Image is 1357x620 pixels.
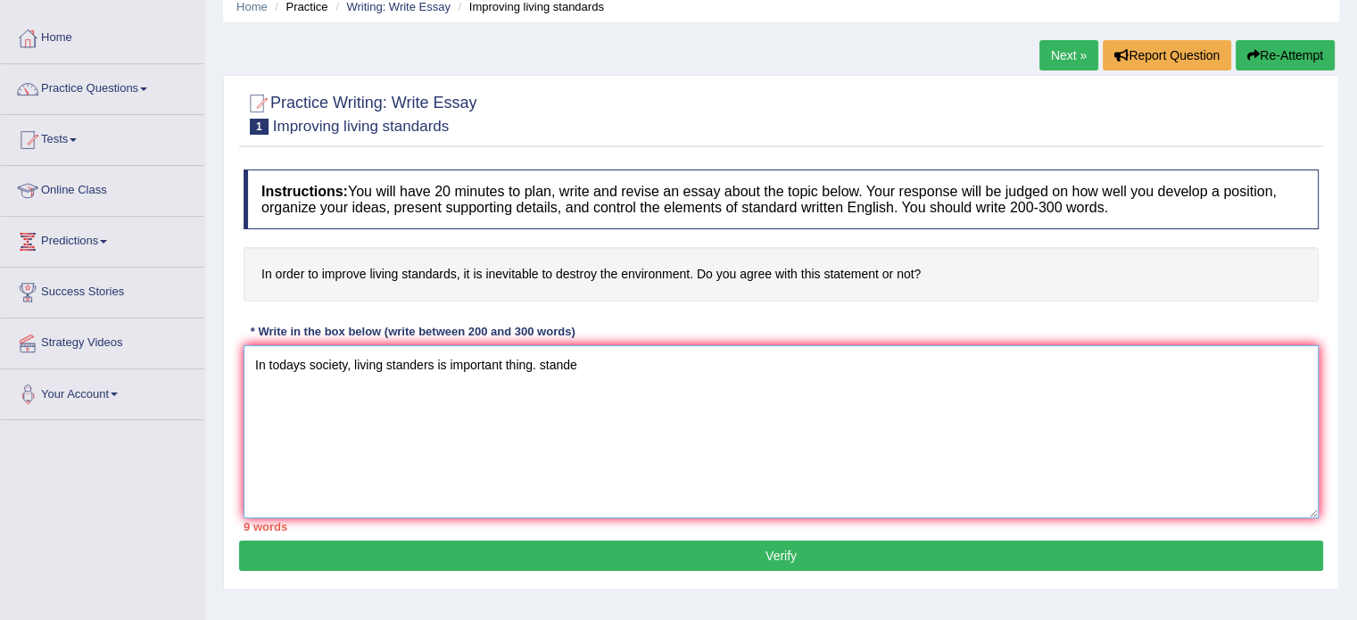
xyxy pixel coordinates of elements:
h4: In order to improve living standards, it is inevitable to destroy the environment. Do you agree w... [244,247,1319,302]
a: Your Account [1,369,204,414]
a: Practice Questions [1,64,204,109]
h4: You will have 20 minutes to plan, write and revise an essay about the topic below. Your response ... [244,169,1319,229]
b: Instructions: [261,184,348,199]
a: Success Stories [1,268,204,312]
h2: Practice Writing: Write Essay [244,90,476,135]
small: Improving living standards [273,118,449,135]
a: Next » [1039,40,1098,70]
div: * Write in the box below (write between 200 and 300 words) [244,324,582,341]
a: Strategy Videos [1,318,204,363]
button: Re-Attempt [1236,40,1335,70]
a: Predictions [1,217,204,261]
span: 1 [250,119,269,135]
a: Tests [1,115,204,160]
div: 9 words [244,518,1319,535]
button: Report Question [1103,40,1231,70]
a: Online Class [1,166,204,211]
a: Home [1,13,204,58]
button: Verify [239,541,1323,571]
